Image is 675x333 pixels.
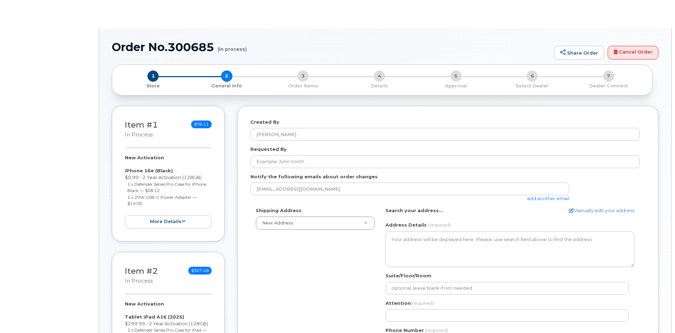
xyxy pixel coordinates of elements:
[569,207,634,214] a: Manually edit your address
[191,121,212,128] span: $78.11
[608,46,658,60] a: Cancel Order
[425,327,448,333] span: (required)
[121,83,186,89] p: Store
[385,300,434,307] label: Attention
[218,41,247,52] small: (in process)
[250,183,569,195] input: Example: john@appleseed.com
[112,41,551,53] h1: Order No.300685
[118,82,189,89] a: 1 Store
[250,146,287,153] label: Requested By
[250,155,640,168] input: Example: John Smith
[125,278,153,284] small: in process
[385,222,427,228] label: Address Details
[250,173,378,180] label: Notify the following emails about order changes
[125,154,212,228] div: $0.99 - 2 Year Activation (128GB)
[527,196,569,201] a: add another email
[385,207,443,214] label: Search your address...
[554,46,604,60] a: Share Order
[125,215,212,228] button: more details
[127,195,197,206] small: 1 x 20W USB-C Power Adapter — $19.00
[125,155,164,160] strong: New Activation
[125,121,158,138] h3: Item #1
[125,301,164,307] strong: New Activation
[256,207,302,214] label: Shipping Address
[125,168,173,173] strong: iPhone 16e (Black)
[256,217,375,229] a: New Address
[125,131,153,138] small: in process
[250,119,279,125] label: Created By
[411,300,434,306] span: (required)
[385,272,431,279] label: Suite/Floor/Room
[147,70,159,82] span: 1
[127,181,206,193] small: 1 x Defender Series Pro Case for iPhone Black — $58.12
[385,282,629,295] input: optional, leave blank if not needed
[125,267,158,285] h3: Item #2
[188,267,212,275] span: $367.48
[262,220,293,226] span: New Address
[428,222,451,228] span: (required)
[125,314,184,320] strong: Tablet iPad A16 (2025)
